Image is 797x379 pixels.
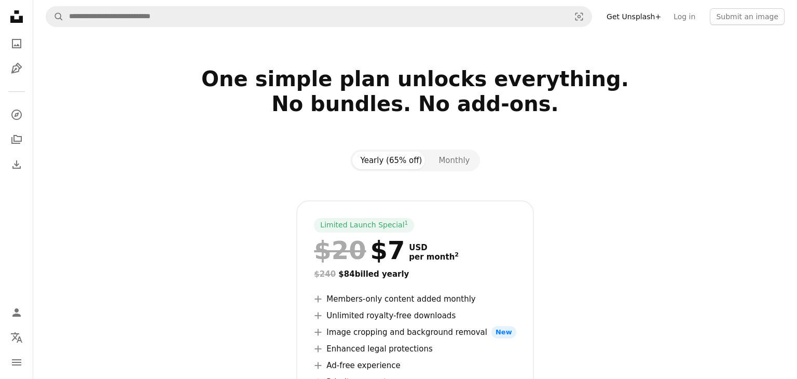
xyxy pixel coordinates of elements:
[314,326,516,339] li: Image cropping and background removal
[314,309,516,322] li: Unlimited royalty-free downloads
[6,154,27,175] a: Download History
[491,326,516,339] span: New
[314,237,405,264] div: $7
[6,33,27,54] a: Photos
[600,8,667,25] a: Get Unsplash+
[6,6,27,29] a: Home — Unsplash
[79,66,751,141] h2: One simple plan unlocks everything. No bundles. No add-ons.
[46,7,64,26] button: Search Unsplash
[409,252,459,262] span: per month
[6,104,27,125] a: Explore
[6,352,27,373] button: Menu
[6,129,27,150] a: Collections
[352,152,431,169] button: Yearly (65% off)
[567,7,592,26] button: Visual search
[314,218,414,233] div: Limited Launch Special
[409,243,459,252] span: USD
[46,6,592,27] form: Find visuals sitewide
[6,302,27,323] a: Log in / Sign up
[710,8,785,25] button: Submit an image
[6,58,27,79] a: Illustrations
[314,268,516,280] div: $84 billed yearly
[314,269,336,279] span: $240
[455,251,459,258] sup: 2
[314,343,516,355] li: Enhanced legal protections
[403,220,410,231] a: 1
[314,359,516,372] li: Ad-free experience
[6,327,27,348] button: Language
[405,220,408,226] sup: 1
[314,237,366,264] span: $20
[314,293,516,305] li: Members-only content added monthly
[430,152,478,169] button: Monthly
[452,252,461,262] a: 2
[667,8,702,25] a: Log in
